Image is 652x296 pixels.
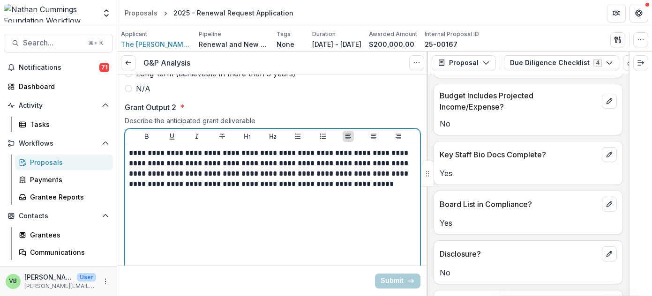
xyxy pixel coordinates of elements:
a: Payments [15,172,113,187]
div: Payments [30,175,105,185]
p: [PERSON_NAME] [24,272,73,282]
button: Open Data & Reporting [4,264,113,279]
span: Workflows [19,140,98,148]
button: Submit [375,274,420,289]
div: Proposals [125,8,157,18]
p: No [440,118,617,129]
button: Options [409,55,424,70]
button: Due Diligence Checklist4 [504,55,619,70]
button: Strike [217,131,228,142]
button: edit [602,246,617,261]
button: Notifications71 [4,60,113,75]
p: Budget Includes Projected Income/Expense? [440,90,598,112]
button: Open Workflows [4,136,113,151]
span: 71 [99,63,109,72]
a: Dashboard [4,79,113,94]
button: Ordered List [317,131,329,142]
button: Proposal [432,55,496,70]
p: [PERSON_NAME][EMAIL_ADDRESS][PERSON_NAME][DOMAIN_NAME] [24,282,96,290]
p: Yes [440,217,617,229]
p: Tags [277,30,291,38]
div: Tasks [30,119,105,129]
p: Pipeline [199,30,221,38]
button: edit [602,197,617,212]
p: Board List in Compliance? [440,199,598,210]
div: Communications [30,247,105,257]
p: $200,000.00 [369,39,414,49]
button: edit [602,94,617,109]
button: Bold [141,131,152,142]
p: [DATE] - [DATE] [312,39,361,49]
a: The [PERSON_NAME] Legacy Project Inc [121,39,191,49]
button: Open Activity [4,98,113,113]
p: User [77,273,96,281]
span: N/A [136,83,150,94]
p: Applicant [121,30,147,38]
button: More [100,276,111,287]
button: Bullet List [292,131,303,142]
a: Communications [15,244,113,260]
p: None [277,39,294,49]
div: Dashboard [19,81,105,91]
button: Get Help [630,4,648,22]
span: Contacts [19,212,98,220]
span: Notifications [19,64,99,72]
button: Open Contacts [4,208,113,223]
button: Underline [166,131,178,142]
button: Open entity switcher [100,4,113,22]
p: Duration [312,30,336,38]
div: Proposals [30,157,105,167]
p: Disclosure? [440,248,598,259]
button: Heading 2 [267,131,278,142]
div: Grantee Reports [30,192,105,202]
div: 2025 - Renewal Request Application [173,8,293,18]
div: Grantees [30,230,105,240]
p: 25-00167 [425,39,457,49]
button: Partners [607,4,626,22]
span: Search... [23,38,82,47]
img: Nathan Cummings Foundation Workflow Sandbox logo [4,4,96,22]
nav: breadcrumb [121,6,297,20]
a: Tasks [15,117,113,132]
p: No [440,267,617,278]
span: Activity [19,102,98,110]
button: Italicize [191,131,202,142]
p: Yes [440,168,617,179]
p: Key Staff Bio Docs Complete? [440,149,598,160]
button: Align Right [393,131,404,142]
a: Grantee Reports [15,189,113,205]
button: Heading 1 [242,131,253,142]
button: Align Center [368,131,379,142]
div: Valerie Boucard [9,278,17,284]
a: Grantees [15,227,113,243]
div: ⌘ + K [86,38,105,48]
p: Renewal and New Grants Pipeline [199,39,269,49]
p: Internal Proposal ID [425,30,479,38]
a: Proposals [15,155,113,170]
button: Expand right [633,55,648,70]
button: edit [602,147,617,162]
a: Proposals [121,6,161,20]
button: Align Left [343,131,354,142]
h3: G&P Analysis [143,59,190,67]
button: Search... [4,34,113,52]
p: Grant Output 2 [125,102,176,113]
button: View Attached Files [623,55,638,70]
div: Describe the anticipated grant deliverable [125,117,420,128]
p: Awarded Amount [369,30,417,38]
